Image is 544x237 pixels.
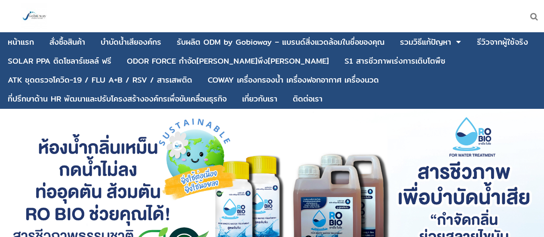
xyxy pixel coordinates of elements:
[8,91,227,107] a: ที่ปรึกษาด้าน HR พัฒนาและปรับโครงสร้างองค์กรเพื่อขับเคลื่อนธุรกิจ
[8,53,111,69] a: SOLAR PPA ติดโซลาร์เซลล์ ฟรี
[8,34,34,50] a: หน้าแรก
[208,72,379,88] a: COWAY เครื่องกรองน้ำ เครื่องฟอกอากาศ เครื่องนวด
[8,76,192,84] div: ATK ชุดตรวจโควิด-19 / FLU A+B / RSV / สารเสพติด
[8,72,192,88] a: ATK ชุดตรวจโควิด-19 / FLU A+B / RSV / สารเสพติด
[344,53,446,69] a: S1 สารชีวภาพเร่งการเติบโตพืช
[8,38,34,46] div: หน้าแรก
[344,57,446,65] div: S1 สารชีวภาพเร่งการเติบโตพืช
[293,91,323,107] a: ติดต่อเรา
[177,34,384,50] a: รับผลิต ODM by Gobioway – แบรนด์สิ่งแวดล้อมในชื่อของคุณ
[293,95,323,103] div: ติดต่อเรา
[101,38,161,46] div: บําบัดน้ำเสียองค์กร
[49,38,85,46] div: สั่งซื้อสินค้า
[208,76,379,84] div: COWAY เครื่องกรองน้ำ เครื่องฟอกอากาศ เครื่องนวด
[22,3,47,29] img: large-1644130236041.jpg
[400,38,451,46] div: รวมวิธีแก้ปัญหา
[127,53,329,69] a: ODOR FORCE กำจัด[PERSON_NAME]พึง[PERSON_NAME]
[242,95,277,103] div: เกี่ยวกับเรา
[400,34,451,50] a: รวมวิธีแก้ปัญหา
[8,57,111,65] div: SOLAR PPA ติดโซลาร์เซลล์ ฟรี
[242,91,277,107] a: เกี่ยวกับเรา
[127,57,329,65] div: ODOR FORCE กำจัด[PERSON_NAME]พึง[PERSON_NAME]
[8,95,227,103] div: ที่ปรึกษาด้าน HR พัฒนาและปรับโครงสร้างองค์กรเพื่อขับเคลื่อนธุรกิจ
[477,34,528,50] a: รีวิวจากผู้ใช้จริง
[177,38,384,46] div: รับผลิต ODM by Gobioway – แบรนด์สิ่งแวดล้อมในชื่อของคุณ
[49,34,85,50] a: สั่งซื้อสินค้า
[101,34,161,50] a: บําบัดน้ำเสียองค์กร
[477,38,528,46] div: รีวิวจากผู้ใช้จริง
